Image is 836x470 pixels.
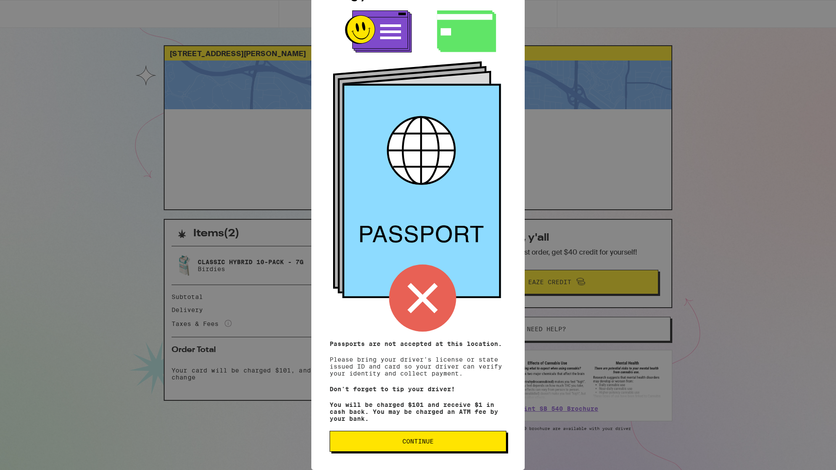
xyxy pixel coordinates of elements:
[330,431,506,452] button: Continue
[330,386,506,393] p: Don't forget to tip your driver!
[330,340,506,347] p: Passports are not accepted at this location.
[402,438,434,444] span: Continue
[330,401,506,422] p: You will be charged $101 and receive $1 in cash back. You may be charged an ATM fee by your bank.
[330,340,506,377] p: Please bring your driver's license or state issued ID and card so your driver can verify your ide...
[5,6,63,13] span: Hi. Need any help?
